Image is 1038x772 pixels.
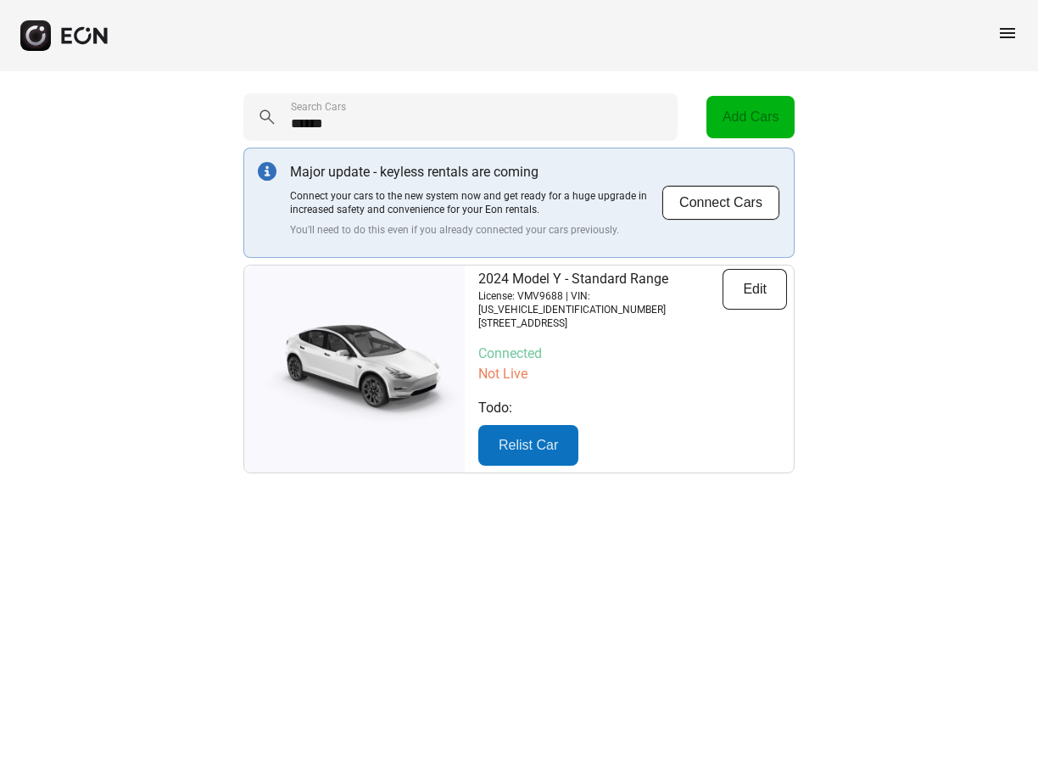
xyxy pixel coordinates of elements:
[997,23,1018,43] span: menu
[478,269,723,289] p: 2024 Model Y - Standard Range
[478,364,787,384] p: Not Live
[244,314,465,424] img: car
[478,344,787,364] p: Connected
[661,185,780,221] button: Connect Cars
[290,223,661,237] p: You'll need to do this even if you already connected your cars previously.
[478,398,787,418] p: Todo:
[291,100,346,114] label: Search Cars
[478,425,578,466] button: Relist Car
[258,162,276,181] img: info
[290,189,661,216] p: Connect your cars to the new system now and get ready for a huge upgrade in increased safety and ...
[478,316,723,330] p: [STREET_ADDRESS]
[723,269,787,310] button: Edit
[290,162,661,182] p: Major update - keyless rentals are coming
[478,289,723,316] p: License: VMV9688 | VIN: [US_VEHICLE_IDENTIFICATION_NUMBER]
